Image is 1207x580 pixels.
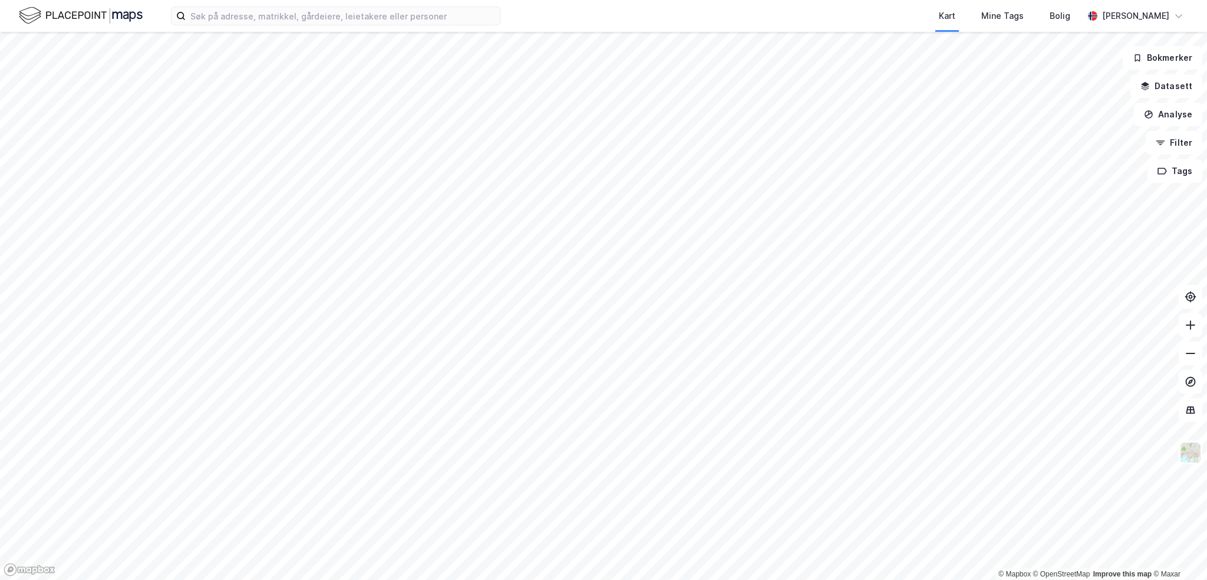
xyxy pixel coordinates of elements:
[981,9,1024,23] div: Mine Tags
[1093,570,1152,578] a: Improve this map
[1050,9,1070,23] div: Bolig
[1179,441,1202,464] img: Z
[1146,131,1202,155] button: Filter
[1148,523,1207,580] iframe: Chat Widget
[1130,74,1202,98] button: Datasett
[1102,9,1169,23] div: [PERSON_NAME]
[186,7,500,25] input: Søk på adresse, matrikkel, gårdeiere, leietakere eller personer
[1033,570,1090,578] a: OpenStreetMap
[1148,523,1207,580] div: Kontrollprogram for chat
[939,9,955,23] div: Kart
[1134,103,1202,126] button: Analyse
[4,563,55,576] a: Mapbox homepage
[998,570,1031,578] a: Mapbox
[1123,46,1202,70] button: Bokmerker
[1147,159,1202,183] button: Tags
[19,5,143,26] img: logo.f888ab2527a4732fd821a326f86c7f29.svg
